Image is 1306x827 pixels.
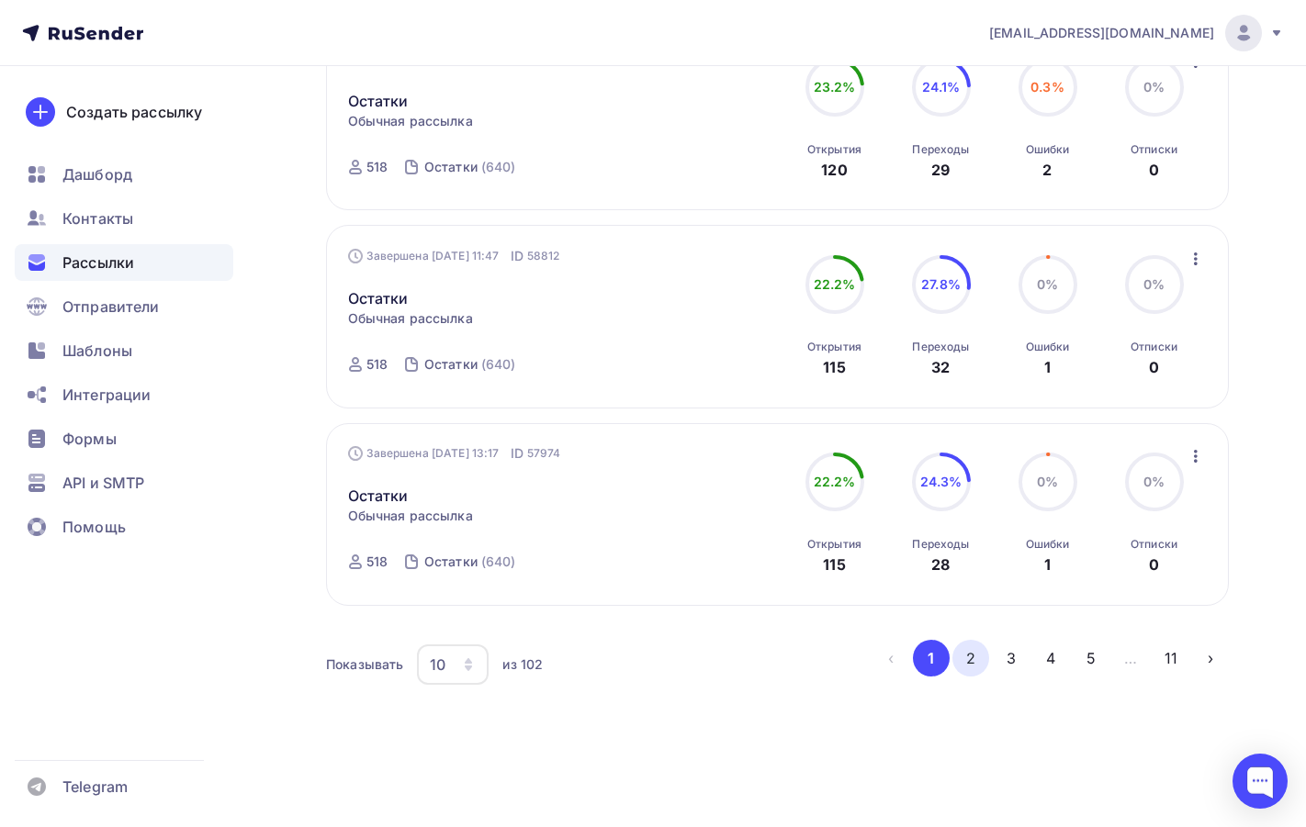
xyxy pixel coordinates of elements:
span: 0.3% [1030,79,1064,95]
span: 22.2% [814,276,856,292]
a: Контакты [15,200,233,237]
div: Отписки [1131,142,1177,157]
a: Дашборд [15,156,233,193]
div: 2 [1042,159,1052,181]
span: 24.3% [920,474,963,489]
div: Переходы [912,142,969,157]
div: Остатки [424,355,478,374]
div: Ошибки [1026,340,1070,354]
a: Формы [15,420,233,457]
div: 1 [1044,356,1051,378]
span: 0% [1143,474,1165,489]
div: Переходы [912,340,969,354]
span: Рассылки [62,251,134,274]
div: Открытия [807,537,861,552]
span: API и SMTP [62,472,144,494]
button: 10 [416,643,490,686]
div: Завершена [DATE] 13:17 [348,444,561,463]
div: из 102 [502,655,543,674]
span: Отправители [62,296,160,318]
ul: Pagination [873,640,1229,676]
span: 23.2% [814,79,856,95]
div: Переходы [912,537,969,552]
a: Остатки [348,90,409,112]
span: Помощь [62,516,126,538]
span: Обычная рассылка [348,309,473,328]
div: 32 [931,356,950,378]
div: 120 [821,159,847,181]
span: Обычная рассылка [348,507,473,525]
button: Go to next page [1192,640,1229,676]
div: Остатки [424,158,478,176]
a: Отправители [15,288,233,325]
a: Остатки (640) [422,152,518,182]
div: 0 [1149,553,1159,576]
span: Формы [62,428,117,450]
a: Остатки [348,287,409,309]
a: Шаблоны [15,332,233,369]
span: Дашборд [62,163,132,185]
div: (640) [481,355,516,374]
a: Остатки [348,485,409,507]
span: [EMAIL_ADDRESS][DOMAIN_NAME] [989,24,1214,42]
span: Telegram [62,776,128,798]
span: Контакты [62,207,133,229]
div: Отписки [1131,537,1177,552]
span: ID [511,247,524,265]
div: 29 [931,159,950,181]
div: Показывать [326,655,403,674]
span: 0% [1143,79,1165,95]
span: Обычная рассылка [348,112,473,130]
span: 22.2% [814,474,856,489]
div: 518 [366,158,388,176]
div: 10 [430,654,445,676]
span: Интеграции [62,384,151,406]
span: 24.1% [922,79,961,95]
span: 0% [1037,276,1058,292]
div: (640) [481,158,516,176]
div: 115 [823,553,845,576]
div: 518 [366,355,388,374]
div: Ошибки [1026,537,1070,552]
a: Остатки (640) [422,547,518,576]
button: Go to page 5 [1073,640,1109,676]
span: Шаблоны [62,340,132,362]
div: (640) [481,553,516,571]
button: Go to page 4 [1032,640,1069,676]
a: Рассылки [15,244,233,281]
div: 0 [1149,159,1159,181]
div: Завершена [DATE] 11:47 [348,247,560,265]
div: Остатки [424,553,478,571]
button: Go to page 1 [913,640,950,676]
span: ID [511,444,524,463]
div: 28 [931,553,950,576]
button: Go to page 11 [1153,640,1189,676]
div: 1 [1044,553,1051,576]
div: Создать рассылку [66,101,202,123]
div: 115 [823,356,845,378]
span: 57974 [527,444,561,463]
button: Go to page 3 [993,640,1030,676]
span: 27.8% [921,276,961,292]
span: 0% [1037,474,1058,489]
button: Go to page 2 [952,640,989,676]
div: Открытия [807,340,861,354]
div: 518 [366,553,388,571]
a: [EMAIL_ADDRESS][DOMAIN_NAME] [989,15,1284,51]
a: Остатки (640) [422,350,518,379]
div: Открытия [807,142,861,157]
div: Ошибки [1026,142,1070,157]
span: 58812 [527,247,560,265]
div: Отписки [1131,340,1177,354]
div: 0 [1149,356,1159,378]
span: 0% [1143,276,1165,292]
